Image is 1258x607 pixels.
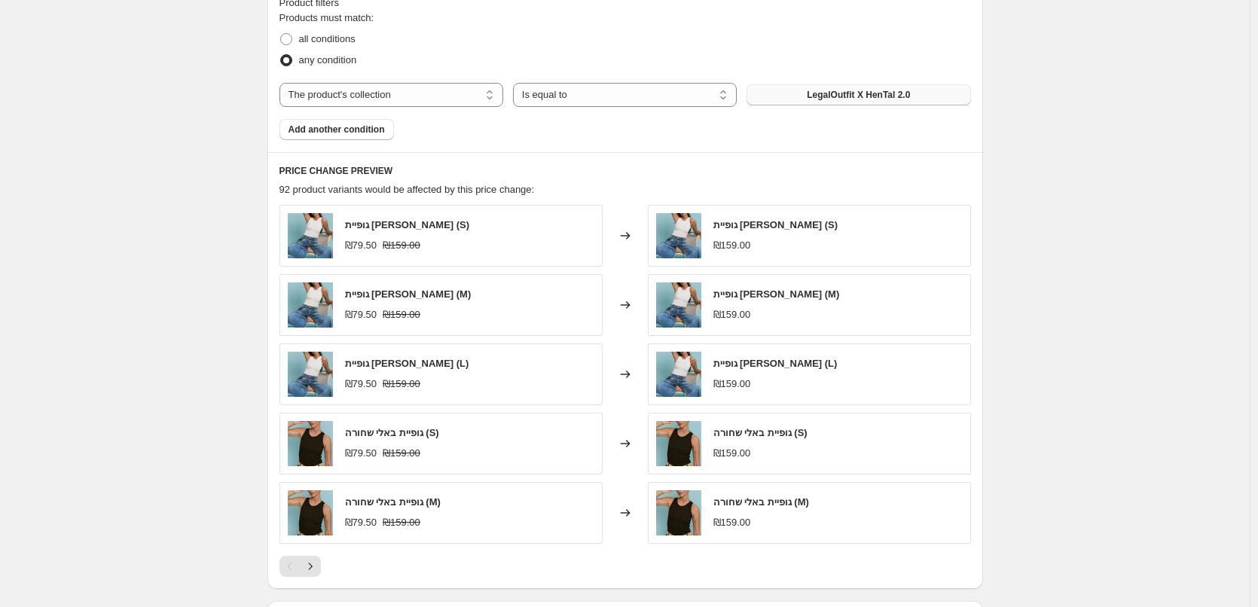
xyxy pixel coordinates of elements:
[383,309,420,320] span: ₪159.00
[713,288,840,300] span: גופיית [PERSON_NAME] (M)
[713,447,751,459] span: ₪159.00
[300,556,321,577] button: Next
[383,378,420,389] span: ₪159.00
[279,556,321,577] nav: Pagination
[656,421,701,466] img: Photo_13-07-2025_16_42_48_80x.jpg
[747,84,970,105] button: LegalOutfit X HenTal 2.0
[345,219,470,230] span: גופיית [PERSON_NAME] (S)
[713,309,751,320] span: ₪159.00
[279,165,971,177] h6: PRICE CHANGE PREVIEW
[713,358,838,369] span: גופיית [PERSON_NAME] (L)
[383,447,420,459] span: ₪159.00
[345,239,377,251] span: ₪79.50
[345,427,439,438] span: גופיית באלי שחורה (S)
[299,54,357,66] span: any condition
[345,288,472,300] span: גופיית [PERSON_NAME] (M)
[279,184,535,195] span: 92 product variants would be affected by this price change:
[713,239,751,251] span: ₪159.00
[713,378,751,389] span: ₪159.00
[807,89,910,101] span: LegalOutfit X HenTal 2.0
[656,213,701,258] img: Photo_13-07-2025_14_45_00_80x.jpg
[345,378,377,389] span: ₪79.50
[288,352,333,397] img: Photo_13-07-2025_14_45_00_80x.jpg
[713,219,838,230] span: גופיית [PERSON_NAME] (S)
[279,119,394,140] button: Add another condition
[345,309,377,320] span: ₪79.50
[288,213,333,258] img: Photo_13-07-2025_14_45_00_80x.jpg
[383,239,420,251] span: ₪159.00
[713,517,751,528] span: ₪159.00
[288,490,333,535] img: Photo_13-07-2025_16_42_48_80x.jpg
[345,447,377,459] span: ₪79.50
[288,421,333,466] img: Photo_13-07-2025_16_42_48_80x.jpg
[345,517,377,528] span: ₪79.50
[345,496,441,508] span: גופיית באלי שחורה (M)
[289,124,385,136] span: Add another condition
[383,517,420,528] span: ₪159.00
[345,358,469,369] span: גופיית [PERSON_NAME] (L)
[656,352,701,397] img: Photo_13-07-2025_14_45_00_80x.jpg
[713,427,808,438] span: גופיית באלי שחורה (S)
[299,33,356,44] span: all conditions
[713,496,809,508] span: גופיית באלי שחורה (M)
[656,282,701,328] img: Photo_13-07-2025_14_45_00_80x.jpg
[656,490,701,535] img: Photo_13-07-2025_16_42_48_80x.jpg
[279,12,374,23] span: Products must match:
[288,282,333,328] img: Photo_13-07-2025_14_45_00_80x.jpg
